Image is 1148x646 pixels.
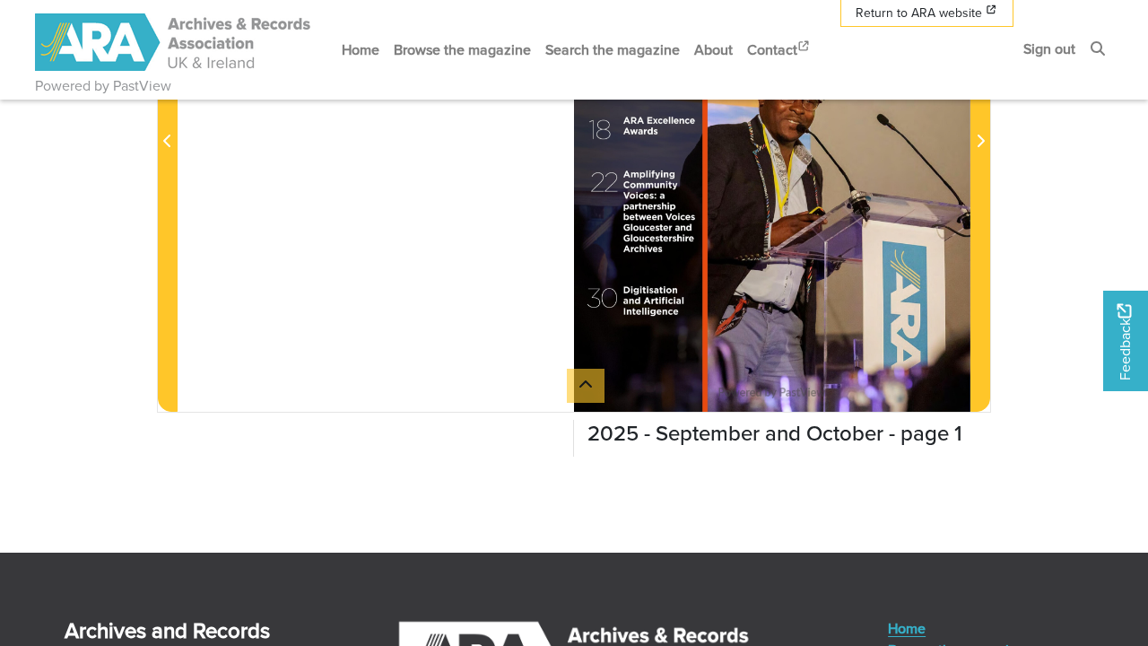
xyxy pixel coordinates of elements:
span: Return to ARA website [856,4,982,22]
a: Powered by PastView [35,75,171,97]
h2: 2025 - September and October - page 1 [587,420,991,446]
a: Sign out [1016,25,1083,73]
a: Search the magazine [538,26,687,74]
img: ARA - ARC Magazine | Powered by PastView [35,13,313,71]
a: Home [335,26,387,74]
a: About [687,26,740,74]
a: Browse the magazine [387,26,538,74]
span: Feedback [1114,304,1135,380]
a: Contact [740,26,819,74]
a: ARA - ARC Magazine | Powered by PastView logo [35,4,313,82]
a: Home [888,617,1025,639]
a: Would you like to provide feedback? [1103,291,1148,391]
